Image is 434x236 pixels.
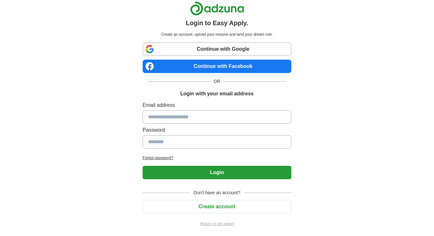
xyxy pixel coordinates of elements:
[190,1,244,16] img: Adzuna logo
[143,42,291,56] a: Continue with Google
[143,126,291,134] label: Password
[143,221,291,227] a: Return to job advert
[143,200,291,213] button: Create account
[143,101,291,109] label: Email address
[143,166,291,179] button: Login
[143,155,291,161] a: Forgot password?
[180,90,253,98] h1: Login with your email address
[210,78,224,85] span: OR
[143,60,291,73] a: Continue with Facebook
[186,18,248,28] h1: Login to Easy Apply.
[143,204,291,209] a: Create account
[190,189,244,196] span: Don't have an account?
[144,32,290,37] p: Create an account, upload your resume and land your dream role.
